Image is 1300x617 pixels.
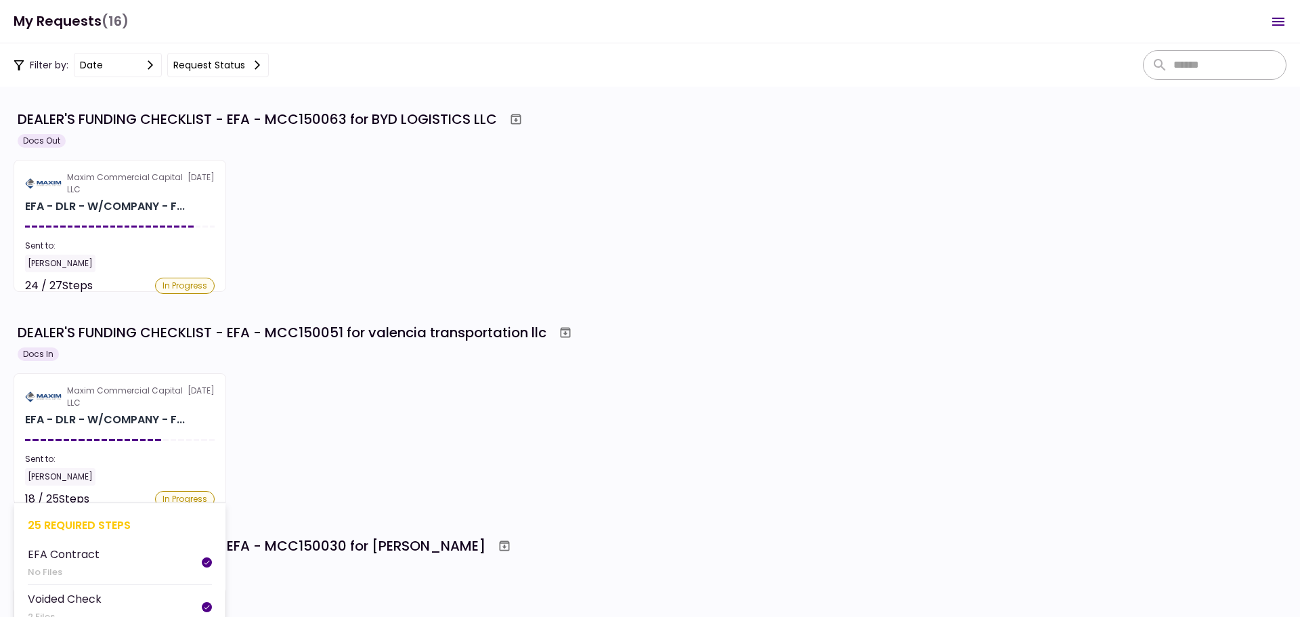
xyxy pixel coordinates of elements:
button: Request status [167,53,269,77]
div: [DATE] [25,385,215,409]
img: Partner logo [25,391,62,403]
div: In Progress [155,491,215,507]
div: 24 / 27 Steps [25,278,93,294]
div: Filter by: [14,53,269,77]
div: In Progress [155,278,215,294]
div: DEALER'S FUNDING CHECKLIST - EFA - MCC150063 for BYD LOGISTICS LLC [18,109,497,129]
div: Sent to: [25,453,215,465]
div: [PERSON_NAME] [25,255,95,272]
div: [DATE] [25,171,215,196]
div: EFA Contract [28,546,100,563]
div: EFA - DLR - W/COMPANY - FUNDING CHECKLIST [25,412,185,428]
div: No Files [28,566,100,579]
h1: My Requests [14,7,129,35]
div: DEALER'S FUNDING CHECKLIST - EFA - MCC150030 for [PERSON_NAME] [18,536,485,556]
button: date [74,53,162,77]
div: Sent to: [25,240,215,252]
img: Partner logo [25,177,62,190]
div: [PERSON_NAME] [25,468,95,486]
button: Archive workflow [492,534,517,558]
div: Maxim Commercial Capital LLC [67,171,188,196]
button: Archive workflow [504,107,528,131]
div: date [80,58,103,72]
div: Docs Out [18,134,66,148]
div: 25 required steps [28,517,212,534]
button: Open menu [1262,5,1295,38]
div: Maxim Commercial Capital LLC [67,385,188,409]
span: (16) [102,7,129,35]
div: EFA - DLR - W/COMPANY - FUNDING CHECKLIST [25,198,185,215]
button: Archive workflow [553,320,578,345]
div: Docs In [18,347,59,361]
div: Voided Check [28,591,102,608]
div: DEALER'S FUNDING CHECKLIST - EFA - MCC150051 for valencia transportation llc [18,322,546,343]
div: 18 / 25 Steps [25,491,89,507]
